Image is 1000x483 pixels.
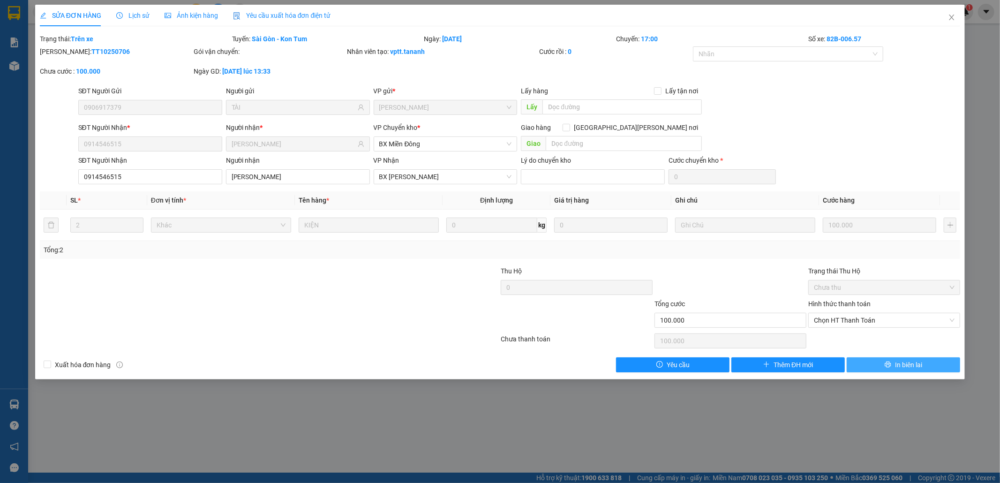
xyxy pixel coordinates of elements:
[252,35,308,43] b: Sài Gòn - Kon Tum
[521,87,548,95] span: Lấy hàng
[546,136,702,151] input: Dọc đường
[808,266,960,276] div: Trạng thái Thu Hộ
[44,245,386,255] div: Tổng: 2
[443,35,462,43] b: [DATE]
[948,14,955,21] span: close
[939,5,965,31] button: Close
[71,35,93,43] b: Trên xe
[70,196,78,204] span: SL
[423,34,616,44] div: Ngày:
[116,12,150,19] span: Lịch sử
[379,137,512,151] span: BX Miền Đông
[480,196,513,204] span: Định lượng
[222,68,271,75] b: [DATE] lúc 13:33
[807,34,961,44] div: Số xe:
[675,218,815,233] input: Ghi Chú
[151,196,186,204] span: Đơn vị tính
[814,280,955,294] span: Chưa thu
[641,35,658,43] b: 17:00
[823,196,855,204] span: Cước hàng
[157,218,286,232] span: Khác
[654,300,685,308] span: Tổng cước
[165,12,171,19] span: picture
[500,334,654,350] div: Chưa thanh toán
[521,155,665,166] div: Lý do chuyển kho
[116,362,123,368] span: info-circle
[669,155,775,166] div: Cước chuyển kho
[521,124,551,131] span: Giao hàng
[568,48,571,55] b: 0
[521,136,546,151] span: Giao
[78,86,222,96] div: SĐT Người Gửi
[391,48,425,55] b: vptt.tananh
[40,46,192,57] div: [PERSON_NAME]:
[231,34,423,44] div: Tuyến:
[194,46,346,57] div: Gói vận chuyển:
[226,86,370,96] div: Người gửi
[232,102,356,113] input: Tên người gửi
[667,360,690,370] span: Yêu cầu
[501,267,522,275] span: Thu Hộ
[656,361,663,369] span: exclamation-circle
[232,139,356,149] input: Tên người nhận
[78,122,222,133] div: SĐT Người Nhận
[616,357,729,372] button: exclamation-circleYêu cầu
[537,218,547,233] span: kg
[895,360,922,370] span: In biên lai
[233,12,331,19] span: Yêu cầu xuất hóa đơn điện tử
[40,66,192,76] div: Chưa cước :
[358,104,364,111] span: user
[374,155,518,166] div: VP Nhận
[116,12,123,19] span: clock-circle
[847,357,960,372] button: printerIn biên lai
[379,170,512,184] span: BX Phạm Văn Đồng
[554,218,668,233] input: 0
[226,155,370,166] div: Người nhận
[542,99,702,114] input: Dọc đường
[347,46,538,57] div: Nhân viên tạo:
[554,196,589,204] span: Giá trị hàng
[615,34,807,44] div: Chuyến:
[299,196,329,204] span: Tên hàng
[165,12,218,19] span: Ảnh kiện hàng
[194,66,346,76] div: Ngày GD:
[885,361,891,369] span: printer
[570,122,702,133] span: [GEOGRAPHIC_DATA][PERSON_NAME] nơi
[76,68,100,75] b: 100.000
[521,99,542,114] span: Lấy
[44,218,59,233] button: delete
[539,46,691,57] div: Cước rồi :
[662,86,702,96] span: Lấy tận nơi
[40,12,46,19] span: edit
[671,191,819,210] th: Ghi chú
[51,360,115,370] span: Xuất hóa đơn hàng
[814,313,955,327] span: Chọn HT Thanh Toán
[39,34,231,44] div: Trạng thái:
[827,35,861,43] b: 82B-006.57
[944,218,956,233] button: plus
[374,124,418,131] span: VP Chuyển kho
[358,141,364,147] span: user
[299,218,439,233] input: VD: Bàn, Ghế
[233,12,241,20] img: icon
[774,360,813,370] span: Thêm ĐH mới
[763,361,770,369] span: plus
[226,122,370,133] div: Người nhận
[374,86,518,96] div: VP gửi
[731,357,845,372] button: plusThêm ĐH mới
[808,300,871,308] label: Hình thức thanh toán
[379,100,512,114] span: VP Thành Thái
[91,48,130,55] b: TT10250706
[823,218,936,233] input: 0
[78,155,222,166] div: SĐT Người Nhận
[40,12,101,19] span: SỬA ĐƠN HÀNG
